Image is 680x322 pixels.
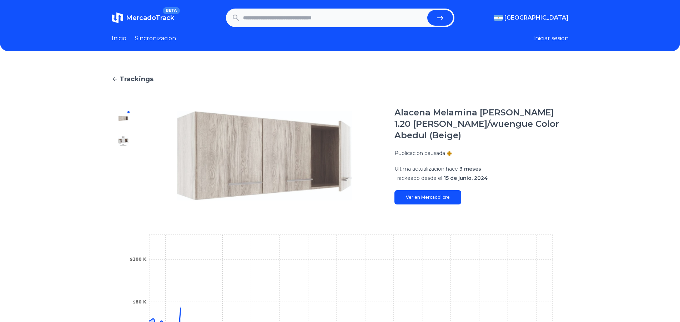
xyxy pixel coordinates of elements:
button: [GEOGRAPHIC_DATA] [494,14,569,22]
a: Sincronizacion [135,34,176,43]
span: [GEOGRAPHIC_DATA] [504,14,569,22]
span: BETA [163,7,180,14]
img: Argentina [494,15,503,21]
span: Ultima actualizacion hace [394,166,458,172]
p: Publicacion pausada [394,150,445,157]
img: Alacena Melamina Orlandi 1.20 Blanco/wuengue Color Abedul (Beige) [149,107,380,204]
img: Alacena Melamina Orlandi 1.20 Blanco/wuengue Color Abedul (Beige) [117,113,129,124]
h1: Alacena Melamina [PERSON_NAME] 1.20 [PERSON_NAME]/wuengue Color Abedul (Beige) [394,107,569,141]
span: Trackeado desde el [394,175,442,181]
tspan: $100 K [130,257,147,262]
span: MercadoTrack [126,14,174,22]
a: Inicio [112,34,126,43]
a: Ver en Mercadolibre [394,190,461,204]
a: Trackings [112,74,569,84]
a: MercadoTrackBETA [112,12,174,24]
button: Iniciar sesion [533,34,569,43]
span: Trackings [120,74,153,84]
span: 15 de junio, 2024 [444,175,488,181]
tspan: $80 K [132,300,146,305]
img: MercadoTrack [112,12,123,24]
img: Alacena Melamina Orlandi 1.20 Blanco/wuengue Color Abedul (Beige) [117,135,129,147]
img: Alacena Melamina Orlandi 1.20 Blanco/wuengue Color Abedul (Beige) [117,158,129,170]
img: Alacena Melamina Orlandi 1.20 Blanco/wuengue Color Abedul (Beige) [117,181,129,192]
span: 3 meses [459,166,481,172]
